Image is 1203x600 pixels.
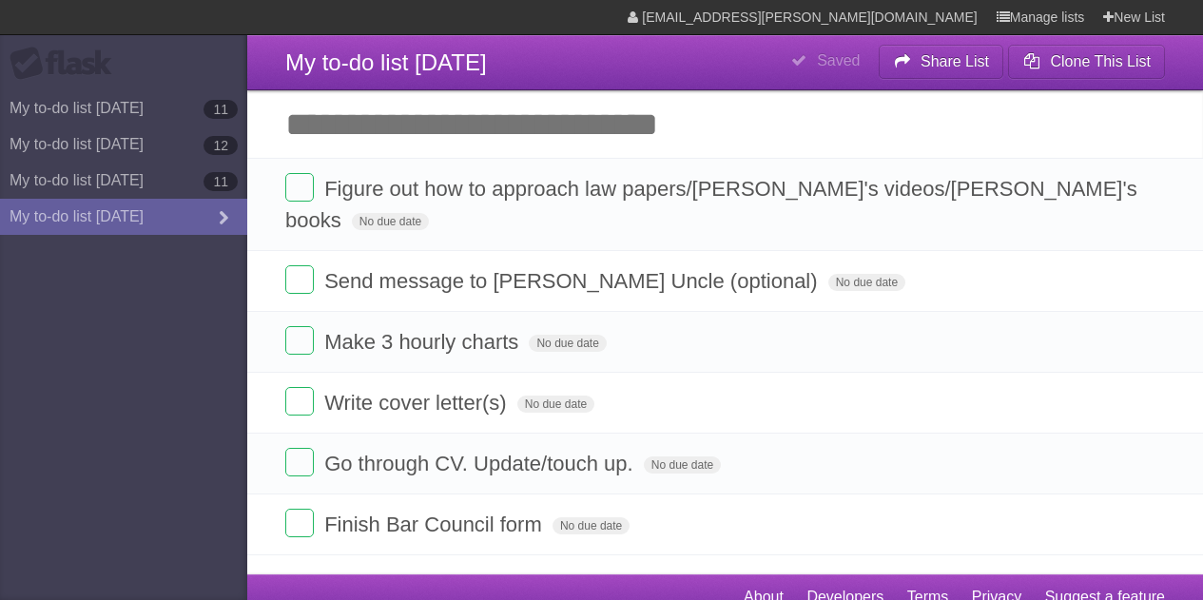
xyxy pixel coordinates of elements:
[204,172,238,191] b: 11
[921,53,989,69] b: Share List
[324,391,512,415] span: Write cover letter(s)
[10,47,124,81] div: Flask
[1008,45,1165,79] button: Clone This List
[285,387,314,416] label: Done
[817,52,860,68] b: Saved
[285,448,314,476] label: Done
[529,335,606,352] span: No due date
[324,269,822,293] span: Send message to [PERSON_NAME] Uncle (optional)
[352,213,429,230] span: No due date
[517,396,594,413] span: No due date
[324,452,638,475] span: Go through CV. Update/touch up.
[285,177,1137,232] span: Figure out how to approach law papers/[PERSON_NAME]'s videos/[PERSON_NAME]'s books
[285,49,487,75] span: My to-do list [DATE]
[828,274,905,291] span: No due date
[879,45,1004,79] button: Share List
[324,513,547,536] span: Finish Bar Council form
[204,100,238,119] b: 11
[1050,53,1151,69] b: Clone This List
[644,456,721,474] span: No due date
[324,330,523,354] span: Make 3 hourly charts
[285,265,314,294] label: Done
[553,517,630,534] span: No due date
[204,136,238,155] b: 12
[285,326,314,355] label: Done
[285,509,314,537] label: Done
[285,173,314,202] label: Done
